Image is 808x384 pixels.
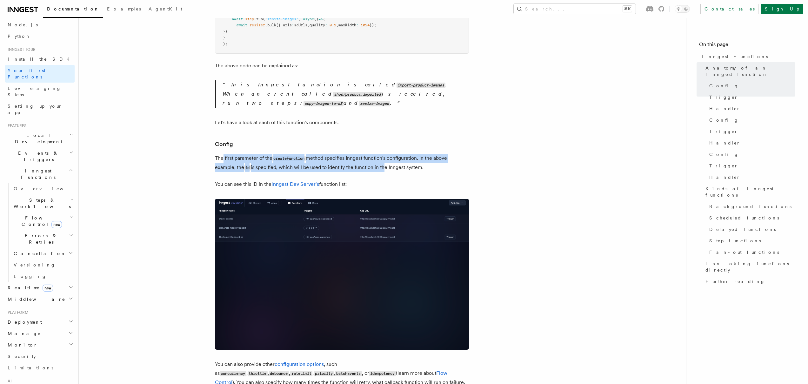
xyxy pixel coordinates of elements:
span: Deployment [5,319,42,325]
span: Trigger [709,128,738,135]
span: () [314,17,318,21]
span: await [232,17,243,21]
code: import-product-images [397,83,445,88]
span: new [43,285,53,292]
span: Step functions [709,238,761,244]
span: : [356,23,358,27]
code: concurrency [220,371,246,376]
span: resizer [250,23,265,27]
span: Events & Triggers [5,150,69,163]
span: Cancellation [11,250,66,257]
span: Config [709,151,739,158]
button: Manage [5,328,75,339]
span: Security [8,354,36,359]
span: await [236,23,247,27]
a: Background functions [707,201,795,212]
a: Trigger [707,126,795,137]
span: .bulk [265,23,276,27]
div: Inngest Functions [5,183,75,282]
code: priority [314,371,334,376]
span: 0.9 [330,23,336,27]
a: Overview [11,183,75,194]
span: , [336,23,338,27]
a: AgentKit [145,2,186,17]
span: Overview [14,186,79,191]
span: }) [223,29,227,34]
a: Your first Functions [5,65,75,83]
a: Security [5,351,75,362]
span: Fan-out functions [709,249,779,255]
a: Further reading [703,276,795,287]
button: Cancellation [11,248,75,259]
span: Anatomy of an Inngest function [705,65,795,77]
span: Inngest Functions [702,53,768,60]
span: Examples [107,6,141,11]
span: Middleware [5,296,65,302]
span: Invoking functions directly [705,260,795,273]
img: Screenshot of the Inngest Dev Server interface showing three functions listed under the 'Function... [215,199,469,350]
a: Step functions [707,235,795,246]
code: createFunction [272,156,306,161]
span: Scheduled functions [709,215,779,221]
span: Inngest tour [5,47,36,52]
span: Platform [5,310,29,315]
span: Your first Functions [8,68,45,79]
span: Documentation [47,6,99,11]
a: Handler [707,103,795,114]
p: The above code can be explained as: [215,61,469,70]
span: async [303,17,314,21]
h4: On this page [699,41,795,51]
kbd: ⌘K [623,6,632,12]
span: AI [5,379,12,384]
span: Further reading [705,278,765,285]
a: Sign Up [761,4,803,14]
a: Config [215,140,233,149]
a: Versioning [11,259,75,271]
p: You can see this ID in the function list: [215,180,469,189]
p: This Inngest function is called . When an event called is received, run two steps: and . [223,80,469,108]
a: Install the SDK [5,53,75,65]
a: Trigger [707,91,795,103]
code: throttle [248,371,268,376]
a: Contact sales [700,4,758,14]
a: configuration options [275,361,324,367]
span: Inngest Functions [5,168,69,180]
code: idempotency [369,371,396,376]
span: AgentKit [149,6,182,11]
p: Let's have a look at each of this function's components. [215,118,469,127]
span: : [292,23,294,27]
span: Monitor [5,342,37,348]
a: Anatomy of an Inngest function [703,62,795,80]
a: Documentation [43,2,103,18]
button: Deployment [5,316,75,328]
button: Local Development [5,130,75,147]
span: }); [370,23,376,27]
button: Events & Triggers [5,147,75,165]
span: Python [8,34,31,39]
a: Handler [707,172,795,183]
span: Features [5,123,26,128]
span: ); [223,42,227,46]
span: Setting up your app [8,104,62,115]
span: } [223,35,225,40]
span: { [323,17,325,21]
code: batchEvents [335,371,362,376]
span: step [245,17,254,21]
span: Trigger [709,163,738,169]
a: Config [707,149,795,160]
button: Flow Controlnew [11,212,75,230]
button: Search...⌘K [514,4,636,14]
span: Background functions [709,203,791,210]
span: Config [709,83,739,89]
span: Versioning [14,262,56,267]
a: Leveraging Steps [5,83,75,100]
span: Local Development [5,132,69,145]
span: Handler [709,140,740,146]
span: Realtime [5,285,53,291]
span: Trigger [709,94,738,100]
span: quality [310,23,325,27]
a: Inngest Dev Server's [271,181,319,187]
span: Config [709,117,739,123]
a: Invoking functions directly [703,258,795,276]
span: Manage [5,330,41,337]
